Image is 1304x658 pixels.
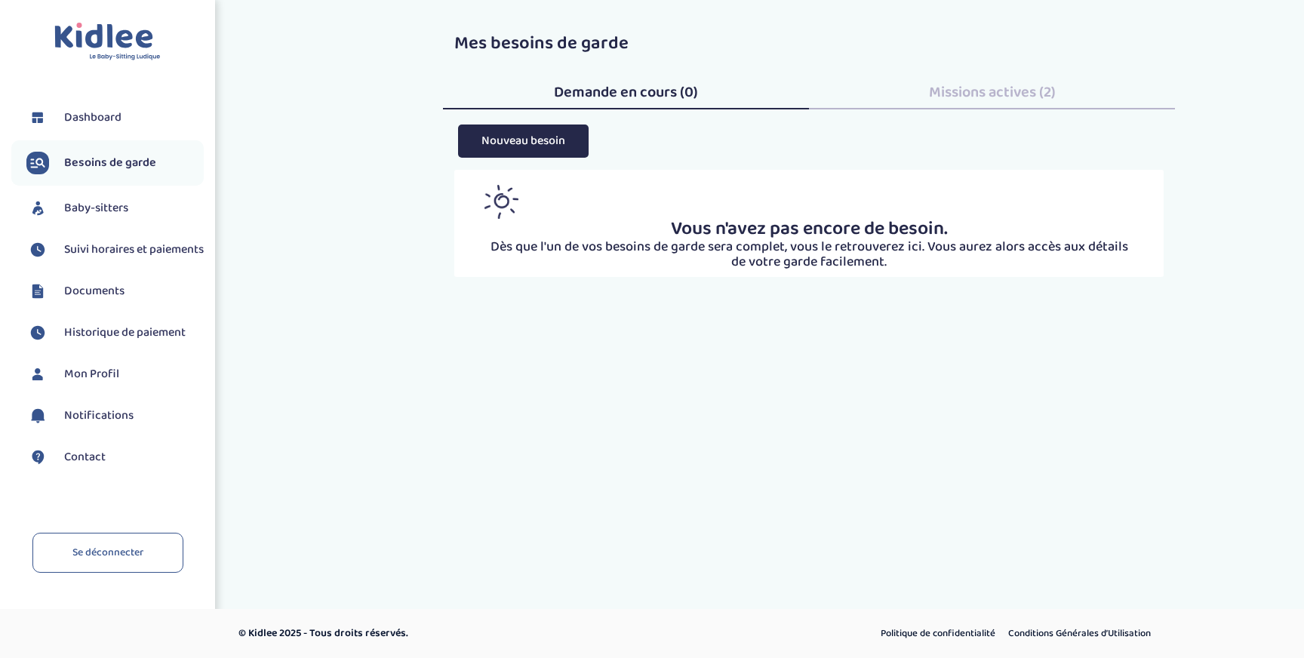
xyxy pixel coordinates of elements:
[484,219,1133,240] p: Vous n'avez pas encore de besoin.
[26,363,49,386] img: profil.svg
[26,152,49,174] img: besoin.svg
[458,125,589,157] button: Nouveau besoin
[26,197,49,220] img: babysitters.svg
[484,185,518,219] img: inscription_membre_sun.png
[64,324,186,342] span: Historique de paiement
[26,197,204,220] a: Baby-sitters
[484,240,1133,270] p: Dès que l'un de vos besoins de garde sera complet, vous le retrouverez ici. Vous aurez alors accè...
[64,282,125,300] span: Documents
[929,80,1056,104] span: Missions actives (2)
[238,626,716,641] p: © Kidlee 2025 - Tous droits réservés.
[26,238,204,261] a: Suivi horaires et paiements
[54,23,161,61] img: logo.svg
[1003,624,1156,644] a: Conditions Générales d’Utilisation
[26,446,204,469] a: Contact
[875,624,1001,644] a: Politique de confidentialité
[26,280,49,303] img: documents.svg
[26,238,49,261] img: suivihoraire.svg
[26,363,204,386] a: Mon Profil
[64,365,119,383] span: Mon Profil
[26,106,204,129] a: Dashboard
[64,241,204,259] span: Suivi horaires et paiements
[64,154,156,172] span: Besoins de garde
[26,152,204,174] a: Besoins de garde
[64,448,106,466] span: Contact
[64,109,121,127] span: Dashboard
[26,321,204,344] a: Historique de paiement
[32,533,183,573] a: Se déconnecter
[26,446,49,469] img: contact.svg
[64,407,134,425] span: Notifications
[26,106,49,129] img: dashboard.svg
[554,80,698,104] span: Demande en cours (0)
[26,404,49,427] img: notification.svg
[26,321,49,344] img: suivihoraire.svg
[26,404,204,427] a: Notifications
[64,199,128,217] span: Baby-sitters
[26,280,204,303] a: Documents
[454,29,629,58] span: Mes besoins de garde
